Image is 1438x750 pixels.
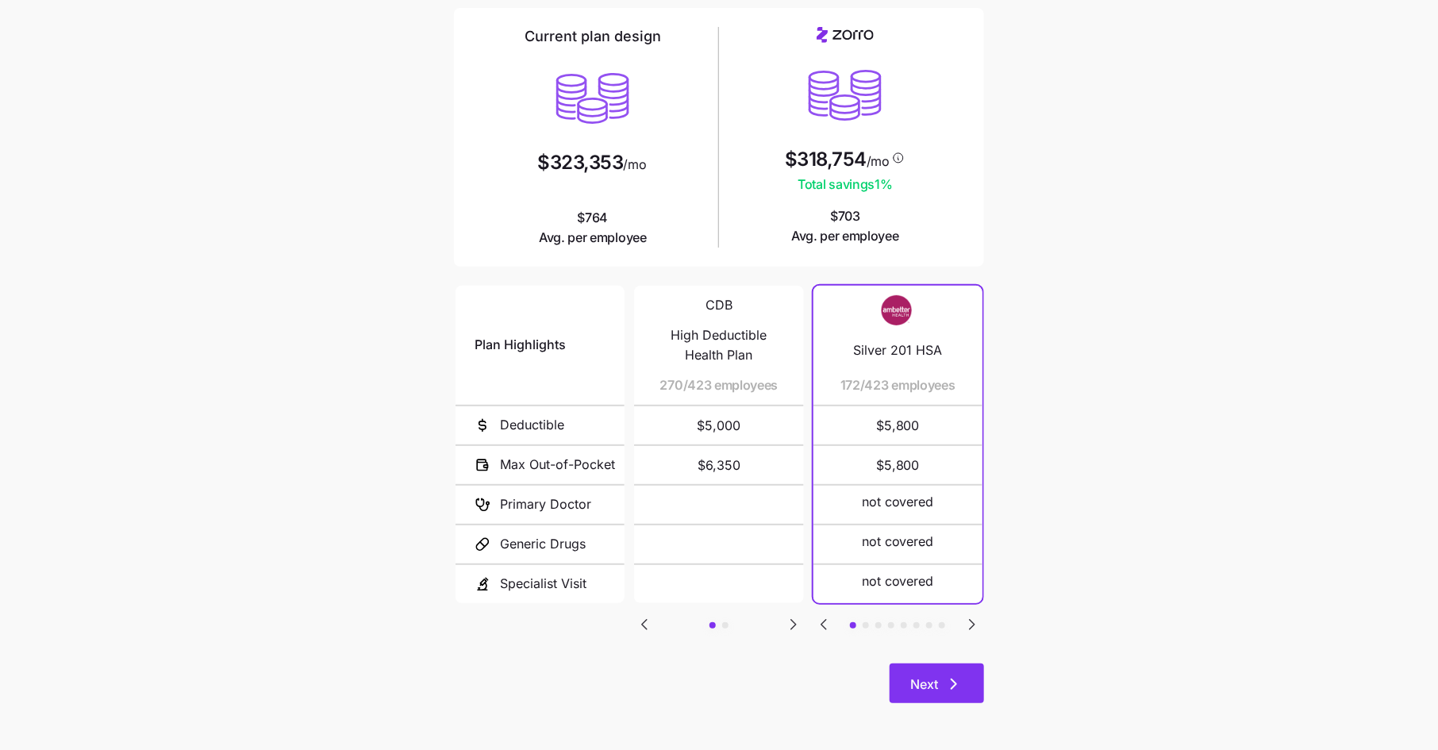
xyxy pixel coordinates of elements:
[653,325,784,365] span: High Deductible Health Plan
[784,615,803,634] svg: Go to next slide
[832,446,963,484] span: $5,800
[539,208,647,248] span: $764
[785,150,867,169] span: $318,754
[814,615,833,634] svg: Go to previous slide
[862,492,934,512] span: not covered
[525,27,661,46] h2: Current plan design
[962,614,982,635] button: Go to next slide
[785,175,905,194] span: Total savings 1 %
[791,206,899,246] span: $703
[853,340,942,360] span: Silver 201 HSA
[624,158,647,171] span: /mo
[475,335,566,355] span: Plan Highlights
[832,406,963,444] span: $5,800
[539,228,647,248] span: Avg. per employee
[500,574,586,594] span: Specialist Visit
[500,455,615,475] span: Max Out-of-Pocket
[500,415,564,435] span: Deductible
[537,153,623,172] span: $323,353
[910,675,938,694] span: Next
[783,614,804,635] button: Go to next slide
[862,532,934,552] span: not covered
[840,375,955,395] span: 172/423 employees
[706,295,732,315] span: CDB
[660,375,779,395] span: 270/423 employees
[890,663,984,703] button: Next
[500,534,586,554] span: Generic Drugs
[500,494,591,514] span: Primary Doctor
[963,615,982,634] svg: Go to next slide
[635,615,654,634] svg: Go to previous slide
[813,614,834,635] button: Go to previous slide
[791,226,899,246] span: Avg. per employee
[867,155,890,167] span: /mo
[862,571,934,591] span: not covered
[866,295,929,325] img: Carrier
[634,614,655,635] button: Go to previous slide
[653,406,784,444] span: $5,000
[653,446,784,484] span: $6,350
